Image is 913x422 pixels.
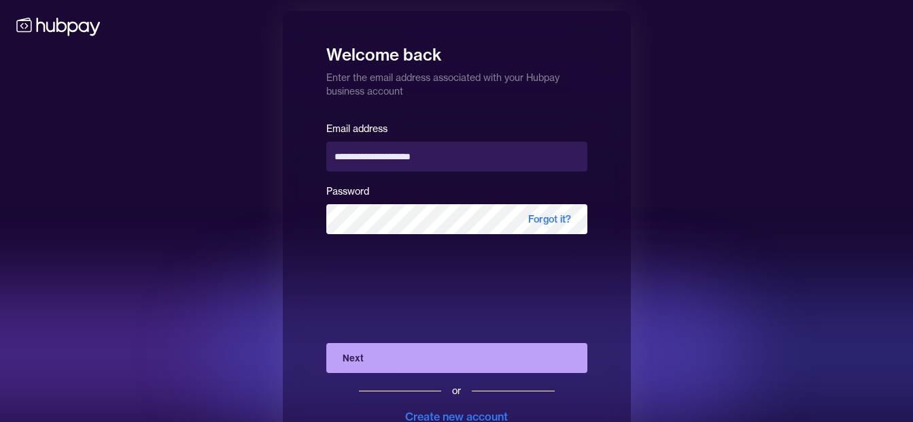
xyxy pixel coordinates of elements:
p: Enter the email address associated with your Hubpay business account [326,65,587,98]
h1: Welcome back [326,35,587,65]
label: Password [326,185,369,197]
button: Next [326,343,587,373]
div: or [452,384,461,397]
label: Email address [326,123,387,135]
span: Forgot it? [512,204,587,234]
